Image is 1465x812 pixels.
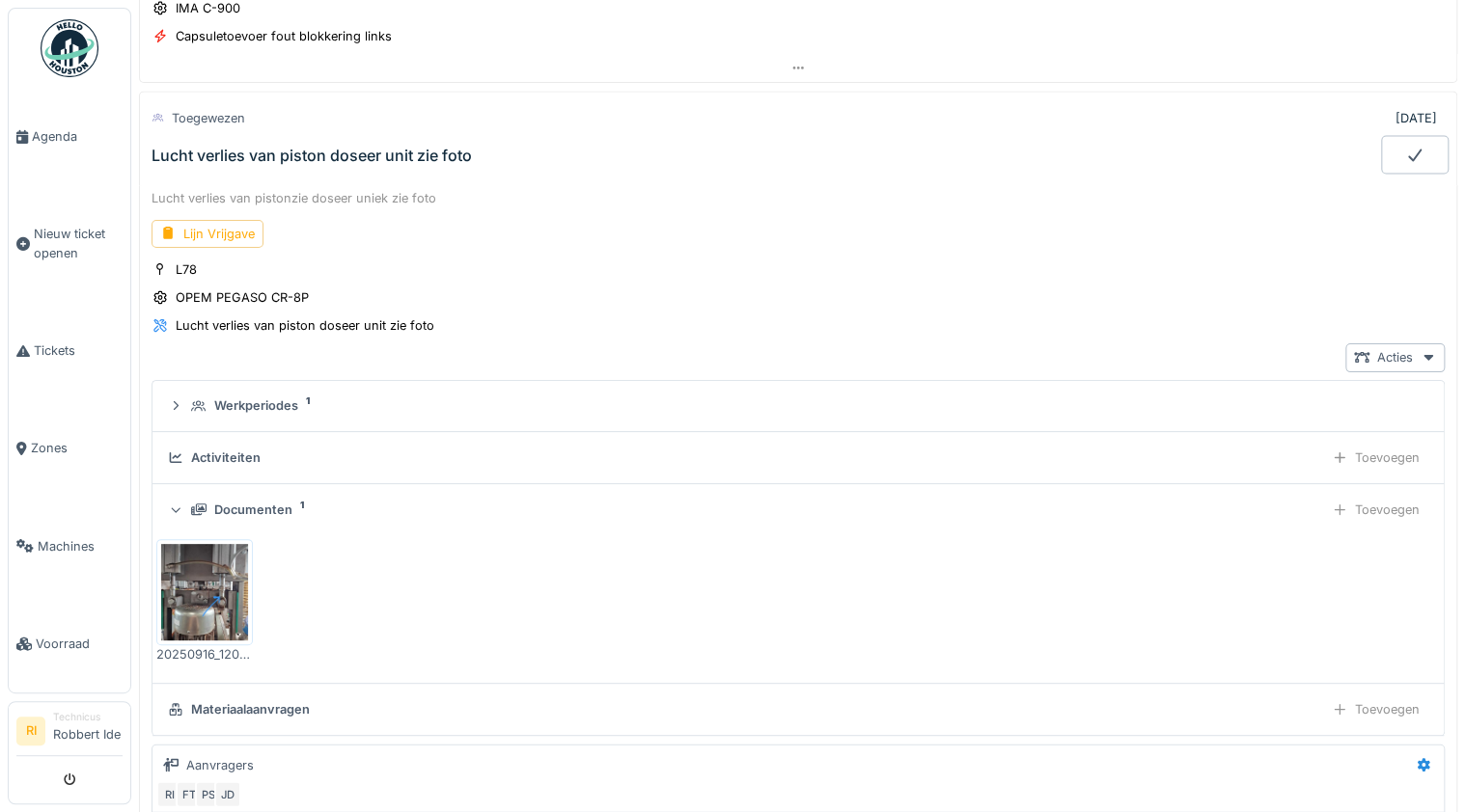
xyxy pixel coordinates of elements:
li: Robbert Ide [53,710,123,751]
div: Lucht verlies van piston doseer unit zie foto [176,316,434,335]
a: Voorraad [9,595,130,692]
div: Lijn Vrijgave [152,220,263,248]
a: Nieuw ticket openen [9,185,130,302]
a: Zones [9,399,130,497]
summary: Documenten1Toevoegen [160,492,1436,528]
div: Toevoegen [1323,695,1428,723]
span: Nieuw ticket openen [34,225,123,261]
div: L78 [176,260,197,279]
summary: Werkperiodes1 [160,389,1436,424]
li: RI [16,717,45,745]
div: 20250916_120135.jpg [156,645,253,663]
a: RI TechnicusRobbert Ide [16,710,123,756]
div: Aanvragers [186,755,254,773]
div: FT [176,780,203,807]
div: Toegewezen [172,108,245,126]
div: Werkperiodes [214,396,298,415]
div: Toevoegen [1323,444,1428,472]
div: Capsuletoevoer fout blokkering links [176,27,392,45]
span: Machines [38,537,123,555]
img: Badge_color-CXgf-gQk.svg [41,19,98,77]
div: OPEM PEGASO CR-8P [176,288,309,307]
summary: ActiviteitenToevoegen [160,440,1436,475]
div: Materiaalaanvragen [191,700,310,718]
div: JD [214,780,241,807]
a: Tickets [9,302,130,399]
a: Agenda [9,88,130,185]
div: PS [195,780,222,807]
div: Activiteiten [191,448,261,467]
div: Acties [1345,343,1445,371]
span: Voorraad [36,635,123,653]
span: Agenda [32,127,123,146]
span: Zones [31,439,123,457]
summary: MateriaalaanvragenToevoegen [160,691,1436,727]
div: Documenten [214,501,292,519]
div: Technicus [53,710,123,724]
div: [DATE] [1396,108,1437,126]
div: RI [156,780,183,807]
div: Lucht verlies van piston doseer unit zie foto [152,146,472,164]
div: Toevoegen [1323,496,1428,524]
img: zqiv6qut6115vl3t8q3muzrc53dv [161,544,248,640]
span: Tickets [34,341,123,360]
a: Machines [9,498,130,595]
div: Lucht verlies van pistonzie doseer uniek zie foto [152,189,1445,207]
